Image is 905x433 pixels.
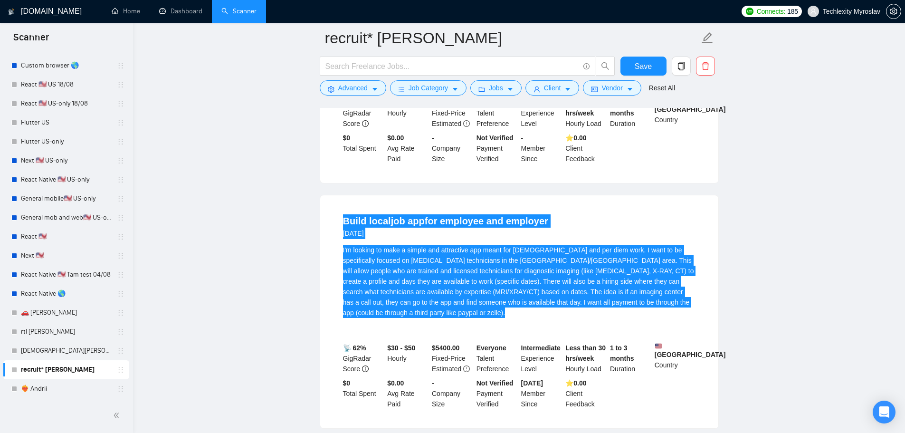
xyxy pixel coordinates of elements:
div: Payment Verified [475,378,519,409]
a: Flutter US [21,113,111,132]
span: exclamation-circle [463,120,470,127]
div: [DATE] [343,228,548,239]
button: folderJobscaret-down [470,80,522,96]
div: Fixed-Price [430,343,475,374]
b: [DATE] [521,379,543,387]
mark: app [408,216,425,226]
a: Next 🇺🇸 US-only [21,151,111,170]
a: React Native 🇺🇸 Tam test 04/08 [21,265,111,284]
div: Experience Level [519,97,564,129]
span: delete [696,62,714,70]
b: $30 - $50 [387,344,415,352]
span: holder [117,271,124,279]
b: Intermediate [521,344,561,352]
b: ⭐️ 0.00 [565,379,586,387]
b: - [432,379,434,387]
div: Hourly Load [563,343,608,374]
span: copy [672,62,690,70]
b: [GEOGRAPHIC_DATA] [655,343,726,358]
span: holder [117,195,124,202]
a: 🚗 [PERSON_NAME] [21,303,111,322]
b: $0.00 [387,379,404,387]
div: I'm looking to make a simple and attractive app meant for temp and per diem work. I want to be sp... [343,245,695,318]
b: Everyone [476,344,506,352]
b: - [432,134,434,142]
a: rtl [PERSON_NAME] [21,322,111,341]
span: idcard [591,86,598,93]
button: Save [620,57,667,76]
b: - [521,134,524,142]
span: setting [328,86,334,93]
b: Not Verified [476,379,514,387]
button: userClientcaret-down [525,80,580,96]
span: holder [117,290,124,298]
b: ⭐️ 0.00 [565,134,586,142]
span: holder [117,347,124,355]
mark: job [391,216,405,226]
span: holder [117,157,124,164]
div: Member Since [519,378,564,409]
div: Duration [608,343,653,374]
div: Total Spent [341,378,386,409]
span: holder [117,62,124,69]
span: 185 [787,6,798,17]
b: $ 5400.00 [432,344,459,352]
div: Company Size [430,378,475,409]
a: React Native 🌎 [21,284,111,303]
span: Job Category [409,83,448,93]
span: holder [117,138,124,145]
span: Advanced [338,83,368,93]
a: Flutter US-only [21,132,111,151]
span: Estimated [432,120,461,127]
span: user [533,86,540,93]
span: holder [117,233,124,241]
a: React Native 🇺🇸 US-only [21,170,111,189]
span: holder [117,176,124,183]
span: caret-down [627,86,633,93]
img: logo [8,4,15,19]
span: folder [478,86,485,93]
span: Estimated [432,365,461,373]
a: dashboardDashboard [159,7,202,15]
span: holder [117,366,124,374]
a: ❤️‍🔥 Andrii [21,379,111,398]
img: upwork-logo.png [746,8,753,15]
div: Payment Verified [475,133,519,164]
a: React 🇺🇸 US 18/08 [21,75,111,94]
a: recruit* [PERSON_NAME] [21,360,111,379]
a: setting [886,8,901,15]
a: searchScanner [221,7,257,15]
span: search [596,62,614,70]
span: edit [701,32,714,44]
button: search [596,57,615,76]
button: barsJob Categorycaret-down [390,80,467,96]
div: Open Intercom Messenger [873,401,895,423]
span: caret-down [452,86,458,93]
button: setting [886,4,901,19]
span: caret-down [372,86,378,93]
input: Scanner name... [325,26,699,50]
span: info-circle [362,120,369,127]
button: settingAdvancedcaret-down [320,80,386,96]
span: caret-down [507,86,514,93]
span: setting [886,8,901,15]
div: Talent Preference [475,97,519,129]
span: exclamation-circle [463,366,470,372]
span: info-circle [583,63,590,69]
span: Scanner [6,30,57,50]
input: Search Freelance Jobs... [325,60,579,72]
span: holder [117,328,124,336]
button: delete [696,57,715,76]
a: React 🇺🇸 US-only 18/08 [21,94,111,113]
img: 🇺🇸 [655,343,662,349]
div: Total Spent [341,133,386,164]
b: Less than 30 hrs/week [565,344,606,362]
div: Hourly Load [563,97,608,129]
span: holder [117,119,124,126]
span: holder [117,100,124,107]
a: General mobile🇺🇸 US-only [21,189,111,208]
b: $ 0 [343,134,351,142]
a: General mob and web🇺🇸 US-only - to be done [21,208,111,227]
div: Talent Preference [475,343,519,374]
span: holder [117,81,124,88]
